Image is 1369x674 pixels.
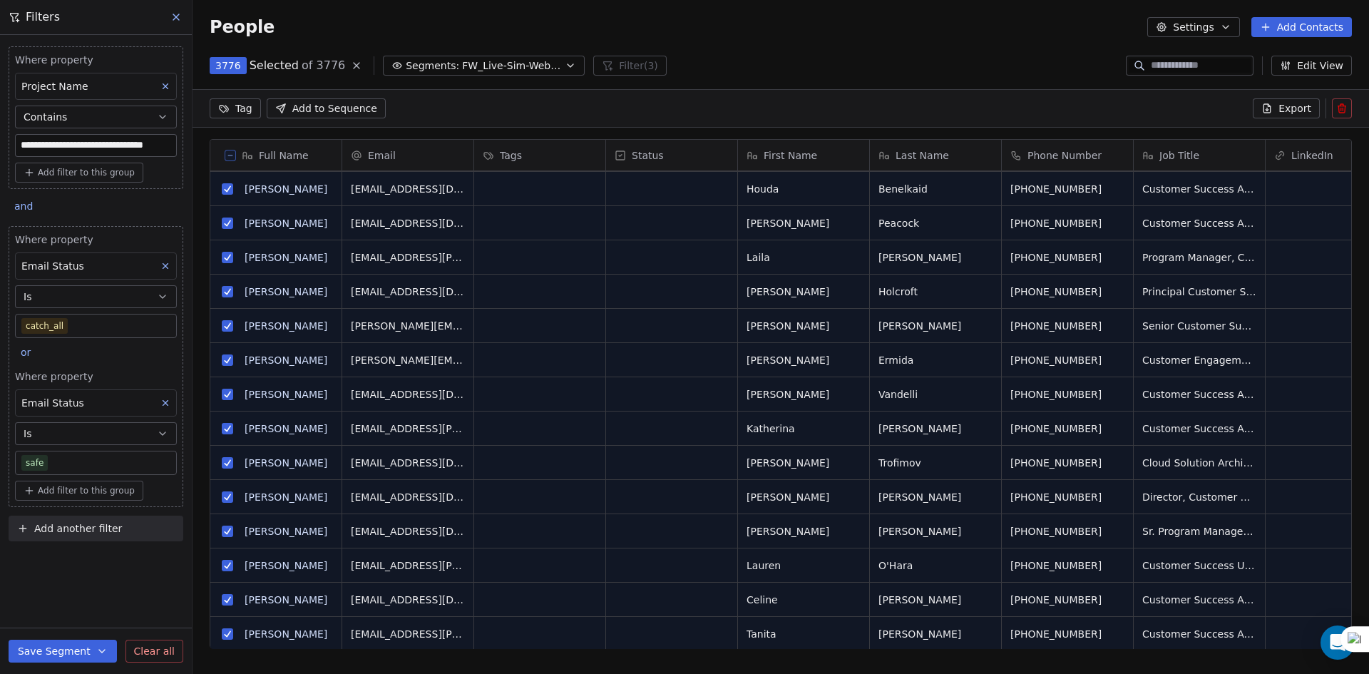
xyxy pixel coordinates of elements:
span: Laila [747,250,861,265]
span: [PERSON_NAME] [747,319,861,333]
span: Customer Success Account Manager [1142,422,1256,436]
button: Export [1253,98,1320,118]
a: [PERSON_NAME] [245,218,327,229]
a: [PERSON_NAME] [245,491,327,503]
span: Peacock [878,216,993,230]
a: [PERSON_NAME] [245,389,327,400]
span: Customer Engagement Partner [1142,353,1256,367]
span: Customer Success Account Manager [1142,216,1256,230]
a: [PERSON_NAME] [245,354,327,366]
a: [PERSON_NAME] [245,628,327,640]
span: Lauren [747,558,861,573]
span: Add to Sequence [292,101,377,116]
a: [PERSON_NAME] [245,320,327,332]
div: Phone Number [1002,140,1133,170]
a: [PERSON_NAME] [245,252,327,263]
button: Filter(3) [593,56,667,76]
span: [EMAIL_ADDRESS][DOMAIN_NAME] [351,387,465,402]
span: [EMAIL_ADDRESS][DOMAIN_NAME] [351,182,465,196]
div: Open Intercom Messenger [1321,626,1355,660]
span: Program Manager, Customer Experience [1142,250,1256,265]
span: [PHONE_NUMBER] [1010,353,1124,367]
span: FW_Live-Sim-Webinar-14Oct'25-EU CX [462,58,562,73]
span: Status [632,148,664,163]
span: [PERSON_NAME] [747,387,861,402]
span: [PHONE_NUMBER] [1010,182,1124,196]
span: [PERSON_NAME] [878,524,993,538]
button: Add to Sequence [267,98,386,118]
span: Customer Success Account Manager [1142,182,1256,196]
span: People [210,16,275,38]
span: [PERSON_NAME][EMAIL_ADDRESS][PERSON_NAME][DOMAIN_NAME] [351,319,465,333]
span: Customer Success Account Manager [1142,387,1256,402]
span: Trofimov [878,456,993,470]
span: [PERSON_NAME] [878,627,993,641]
span: [PHONE_NUMBER] [1010,285,1124,299]
span: Last Name [896,148,949,163]
span: [PHONE_NUMBER] [1010,216,1124,230]
div: Email [342,140,473,170]
span: [PERSON_NAME] [878,422,993,436]
span: Phone Number [1027,148,1102,163]
span: [PHONE_NUMBER] [1010,558,1124,573]
span: [EMAIL_ADDRESS][PERSON_NAME][DOMAIN_NAME] [351,250,465,265]
span: O'Hara [878,558,993,573]
span: [PHONE_NUMBER] [1010,319,1124,333]
span: [PHONE_NUMBER] [1010,250,1124,265]
a: [PERSON_NAME] [245,183,327,195]
span: [PERSON_NAME][EMAIL_ADDRESS][DOMAIN_NAME] [351,353,465,367]
span: of 3776 [302,57,345,74]
span: [PERSON_NAME] [878,319,993,333]
span: Tags [500,148,522,163]
span: [PHONE_NUMBER] [1010,593,1124,607]
div: Last Name [870,140,1001,170]
span: Sr. Program Manager- End Customer Investments Funds [1142,524,1256,538]
span: [EMAIL_ADDRESS][DOMAIN_NAME] [351,593,465,607]
span: [PERSON_NAME] [878,593,993,607]
span: [PERSON_NAME] [747,216,861,230]
span: Full Name [259,148,309,163]
a: [PERSON_NAME] [245,594,327,606]
span: Job Title [1159,148,1199,163]
span: [PHONE_NUMBER] [1010,456,1124,470]
span: 3776 [215,58,241,73]
span: Vandelli [878,387,993,402]
span: [PHONE_NUMBER] [1010,524,1124,538]
span: [EMAIL_ADDRESS][DOMAIN_NAME] [351,216,465,230]
button: Tag [210,98,261,118]
button: Add Contacts [1251,17,1352,37]
span: Segments: [406,58,459,73]
button: Edit View [1271,56,1352,76]
div: Full Name [210,140,342,170]
span: [EMAIL_ADDRESS][DOMAIN_NAME] [351,490,465,504]
span: Senior Customer Success Manager - Core Clouds - Consumer Goods [1142,319,1256,333]
button: 3776 [210,57,247,74]
span: Holcroft [878,285,993,299]
span: [EMAIL_ADDRESS][DOMAIN_NAME] [351,285,465,299]
span: [EMAIL_ADDRESS][PERSON_NAME][DOMAIN_NAME] [351,422,465,436]
span: Tag [235,101,252,116]
span: Houda [747,182,861,196]
span: [EMAIL_ADDRESS][DOMAIN_NAME] [351,456,465,470]
span: [PHONE_NUMBER] [1010,627,1124,641]
span: [PERSON_NAME] [747,524,861,538]
span: Principal Customer Success Account Manager [1142,285,1256,299]
span: [PERSON_NAME] [747,456,861,470]
div: Job Title [1134,140,1265,170]
span: [PERSON_NAME] [747,353,861,367]
span: Benelkaid [878,182,993,196]
div: Tags [474,140,605,170]
a: [PERSON_NAME] [245,560,327,571]
span: [PERSON_NAME] [747,490,861,504]
span: [PHONE_NUMBER] [1010,422,1124,436]
span: [PERSON_NAME] [878,250,993,265]
span: Customer Success Account Manager [1142,593,1256,607]
span: Email [368,148,396,163]
a: [PERSON_NAME] [245,423,327,434]
span: Customer Success Account Manager - Global Customer Success [1142,627,1256,641]
span: Ermida [878,353,993,367]
button: Settings [1147,17,1239,37]
span: [PHONE_NUMBER] [1010,490,1124,504]
a: [PERSON_NAME] [245,526,327,537]
div: First Name [738,140,869,170]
